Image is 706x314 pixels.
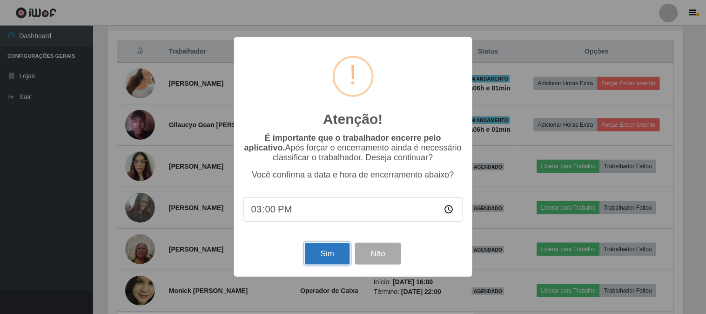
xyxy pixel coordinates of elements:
[244,133,441,152] b: É importante que o trabalhador encerre pelo aplicativo.
[243,170,463,180] p: Você confirma a data e hora de encerramento abaixo?
[323,111,383,128] h2: Atenção!
[355,243,401,265] button: Não
[305,243,350,265] button: Sim
[243,133,463,163] p: Após forçar o encerramento ainda é necessário classificar o trabalhador. Deseja continuar?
